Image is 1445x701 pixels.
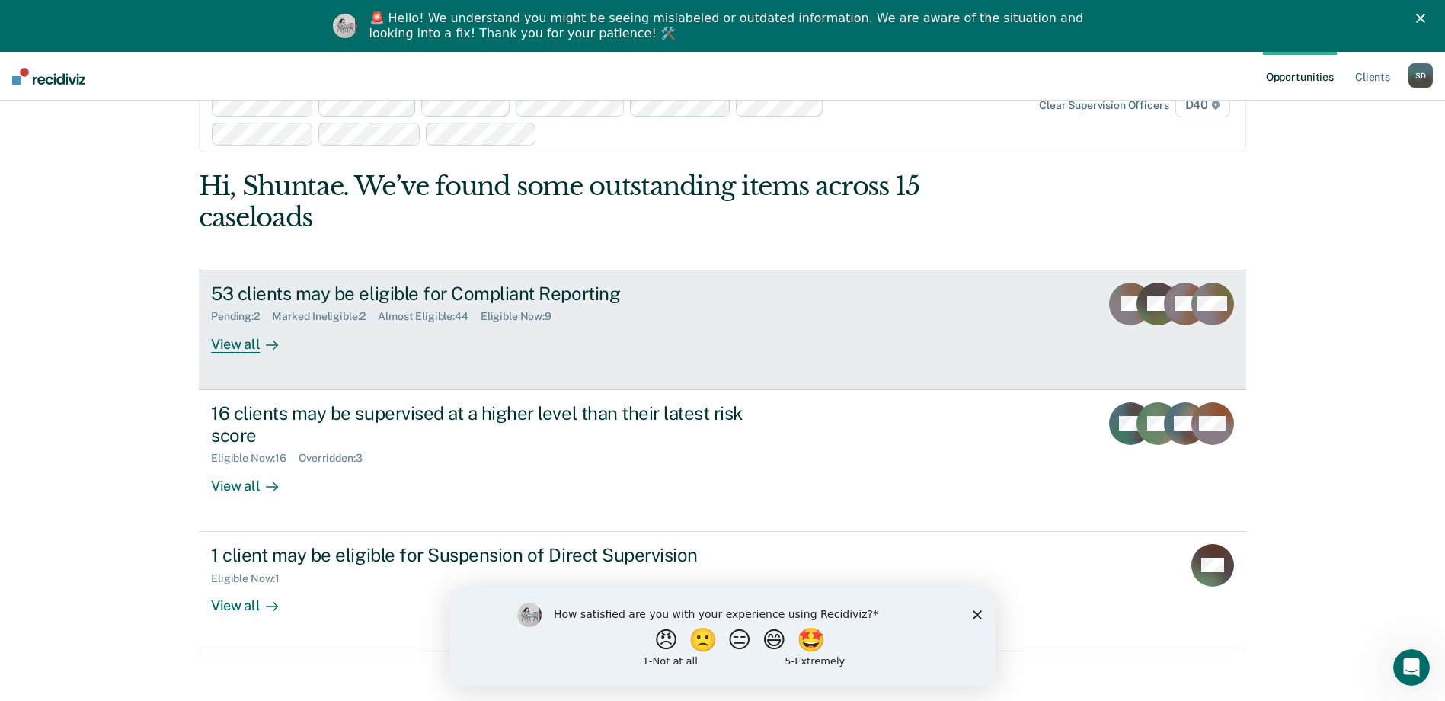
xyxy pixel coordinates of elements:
div: Close [1416,14,1431,23]
div: Overridden : 3 [299,452,374,465]
iframe: Survey by Kim from Recidiviz [450,587,996,686]
div: View all [211,323,296,353]
img: Recidiviz [12,68,85,85]
div: Eligible Now : 1 [211,572,292,585]
span: D40 [1175,93,1230,117]
div: Eligible Now : 9 [481,310,564,323]
a: 1 client may be eligible for Suspension of Direct SupervisionEligible Now:1View all [199,532,1246,651]
button: SD [1408,63,1433,88]
a: 16 clients may be supervised at a higher level than their latest risk scoreEligible Now:16Overrid... [199,390,1246,532]
div: 53 clients may be eligible for Compliant Reporting [211,283,746,305]
img: Profile image for Kim [333,14,357,38]
a: Clients [1352,52,1393,101]
div: Eligible Now : 16 [211,452,299,465]
div: View all [211,584,296,614]
div: S D [1408,63,1433,88]
div: Almost Eligible : 44 [378,310,481,323]
div: Marked Ineligible : 2 [272,310,378,323]
div: 16 clients may be supervised at a higher level than their latest risk score [211,402,746,447]
div: Hi, Shuntae. We’ve found some outstanding items across 15 caseloads [199,171,1037,233]
div: 🚨 Hello! We understand you might be seeing mislabeled or outdated information. We are aware of th... [369,11,1089,41]
div: Pending : 2 [211,310,272,323]
a: 53 clients may be eligible for Compliant ReportingPending:2Marked Ineligible:2Almost Eligible:44E... [199,270,1246,390]
div: Clear supervision officers [1039,99,1168,112]
iframe: Intercom live chat [1393,649,1430,686]
div: 1 client may be eligible for Suspension of Direct Supervision [211,544,746,566]
a: Opportunities [1263,52,1337,101]
div: View all [211,465,296,495]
